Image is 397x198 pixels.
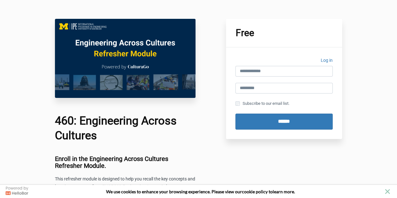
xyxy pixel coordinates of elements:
[269,189,273,194] strong: to
[235,101,240,106] input: Subscribe to our email list.
[122,184,176,189] span: Engineering Across Cultures
[273,189,295,194] span: learn more.
[55,19,196,98] img: c0f10fc-c575-6ff0-c716-7a6e5a06d1b5_EAC_460_Main_Image.png
[55,176,195,189] span: This refresher module is designed to help you recall the key concepts and learning outcomes from ...
[176,184,177,189] span: .
[235,28,333,38] h1: Free
[242,189,268,194] a: cookie policy
[55,114,196,143] h1: 460: Engineering Across Cultures
[235,100,289,107] label: Subscribe to our email list.
[321,57,333,66] a: Log in
[55,155,196,169] h3: Enroll in the Engineering Across Cultures Refresher Module.
[384,188,391,195] button: close
[106,189,242,194] span: We use cookies to enhance your browsing experience. Please view our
